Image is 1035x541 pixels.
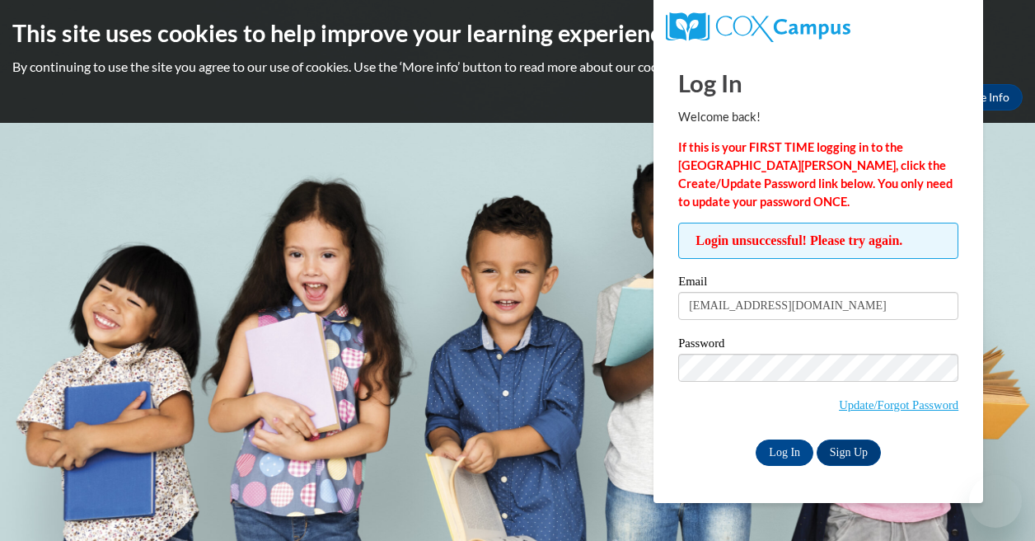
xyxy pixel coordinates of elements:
p: Welcome back! [678,108,958,126]
iframe: Button to launch messaging window [969,475,1022,528]
h1: Log In [678,66,958,100]
label: Password [678,337,958,354]
a: More Info [945,84,1023,111]
label: Email [678,275,958,292]
input: Log In [756,440,813,466]
span: Login unsuccessful! Please try again. [678,223,958,259]
h2: This site uses cookies to help improve your learning experience. [12,16,1023,49]
a: Sign Up [817,440,881,466]
strong: If this is your FIRST TIME logging in to the [GEOGRAPHIC_DATA][PERSON_NAME], click the Create/Upd... [678,140,953,209]
img: COX Campus [666,12,850,42]
a: Update/Forgot Password [839,398,958,412]
p: By continuing to use the site you agree to our use of cookies. Use the ‘More info’ button to read... [12,58,1023,76]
